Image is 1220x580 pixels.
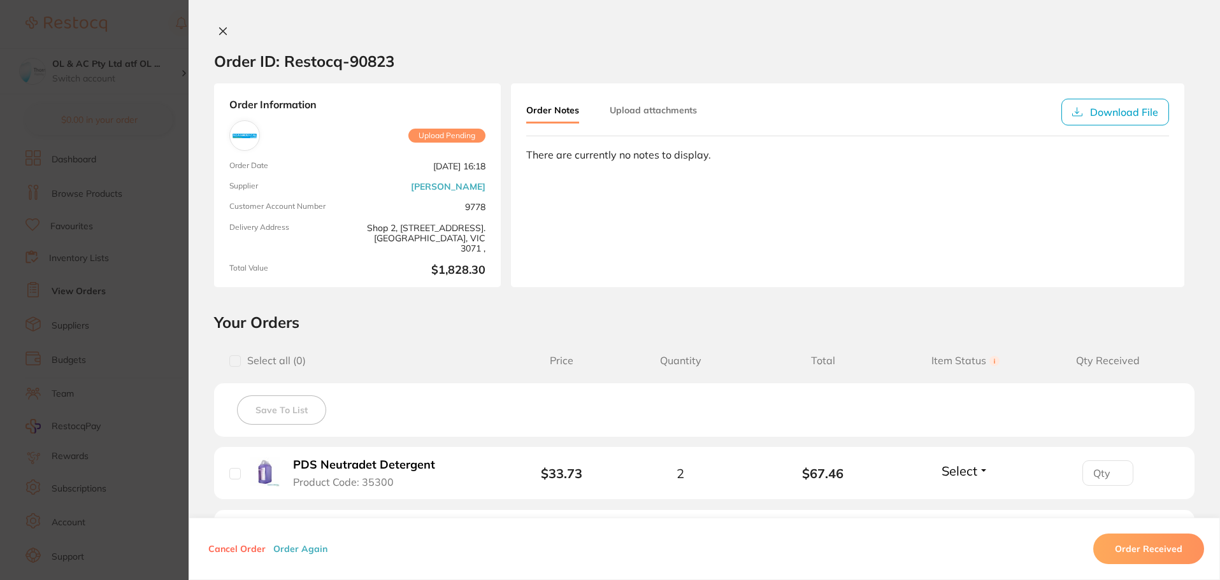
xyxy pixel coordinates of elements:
[229,264,352,277] span: Total Value
[610,99,697,122] button: Upload attachments
[214,52,394,71] h2: Order ID: Restocq- 90823
[894,355,1037,367] span: Item Status
[942,463,977,479] span: Select
[938,463,993,479] button: Select
[233,124,257,148] img: Adam Dental
[229,99,485,110] strong: Order Information
[293,458,435,472] b: PDS Neutradet Detergent
[362,223,485,253] span: Shop 2, [STREET_ADDRESS]. [GEOGRAPHIC_DATA], VIC 3071 ,
[752,355,894,367] span: Total
[229,223,352,253] span: Delivery Address
[677,466,684,481] span: 2
[250,457,280,486] img: PDS Neutradet Detergent
[229,161,352,171] span: Order Date
[205,543,269,555] button: Cancel Order
[269,543,331,555] button: Order Again
[1093,534,1204,564] button: Order Received
[214,313,1195,332] h2: Your Orders
[526,149,1169,160] div: There are currently no notes to display.
[408,129,485,143] span: Upload Pending
[241,355,306,367] span: Select all ( 0 )
[1037,355,1179,367] span: Qty Received
[526,99,579,124] button: Order Notes
[609,355,752,367] span: Quantity
[293,476,394,488] span: Product Code: 35300
[362,202,485,212] span: 9778
[229,181,352,192] span: Supplier
[1061,99,1169,125] button: Download File
[1082,460,1133,486] input: Qty
[289,458,450,489] button: PDS Neutradet Detergent Product Code: 35300
[362,161,485,171] span: [DATE] 16:18
[514,355,609,367] span: Price
[752,466,894,481] b: $67.46
[229,202,352,212] span: Customer Account Number
[237,395,326,425] button: Save To List
[411,181,485,192] a: [PERSON_NAME]
[541,465,582,481] b: $33.73
[362,264,485,277] b: $1,828.30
